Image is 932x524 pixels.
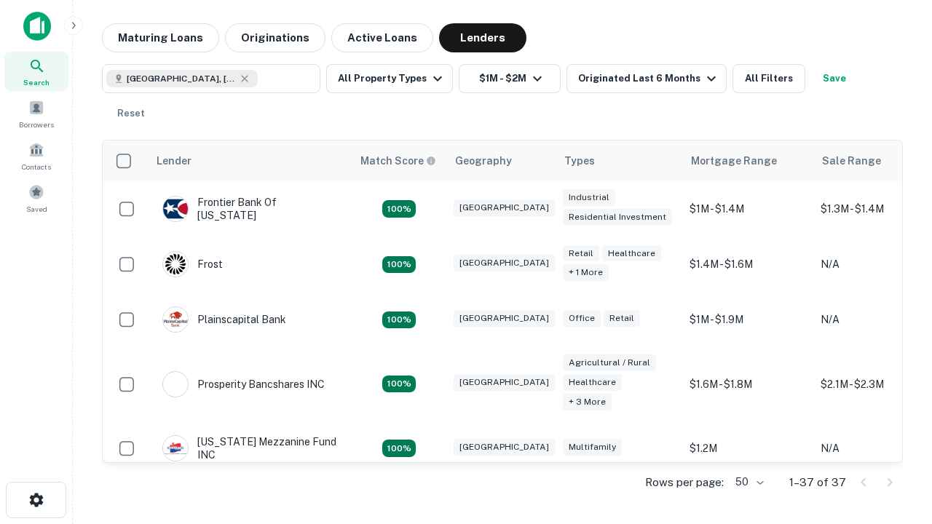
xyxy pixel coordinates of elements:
button: Originated Last 6 Months [566,64,727,93]
div: Capitalize uses an advanced AI algorithm to match your search with the best lender. The match sco... [360,153,436,169]
div: + 1 more [563,264,609,281]
div: Geography [455,152,512,170]
div: Originated Last 6 Months [578,70,720,87]
div: Matching Properties: 5, hasApolloMatch: undefined [382,440,416,457]
div: Frontier Bank Of [US_STATE] [162,196,337,222]
img: picture [163,307,188,332]
th: Types [556,140,682,181]
td: $1M - $1.9M [682,292,813,347]
th: Capitalize uses an advanced AI algorithm to match your search with the best lender. The match sco... [352,140,446,181]
p: Rows per page: [645,474,724,491]
a: Contacts [4,136,68,175]
img: picture [163,372,188,397]
span: Search [23,76,50,88]
td: $1.6M - $1.8M [682,347,813,421]
a: Saved [4,178,68,218]
div: Healthcare [563,374,622,391]
div: Residential Investment [563,209,672,226]
button: Lenders [439,23,526,52]
div: [GEOGRAPHIC_DATA] [454,439,555,456]
td: $1.4M - $1.6M [682,237,813,292]
button: Active Loans [331,23,433,52]
th: Lender [148,140,352,181]
span: Saved [26,203,47,215]
div: Sale Range [822,152,881,170]
div: Retail [604,310,640,327]
div: Multifamily [563,439,622,456]
button: All Filters [732,64,805,93]
button: $1M - $2M [459,64,561,93]
div: Lender [157,152,191,170]
span: Contacts [22,161,51,172]
div: [GEOGRAPHIC_DATA] [454,310,555,327]
a: Search [4,52,68,91]
div: Mortgage Range [691,152,777,170]
button: Reset [108,99,154,128]
button: Save your search to get updates of matches that match your search criteria. [811,64,858,93]
div: Frost [162,251,223,277]
h6: Match Score [360,153,433,169]
div: Prosperity Bancshares INC [162,371,325,397]
div: Matching Properties: 4, hasApolloMatch: undefined [382,311,416,329]
div: 50 [730,472,766,493]
iframe: Chat Widget [859,361,932,431]
button: Originations [225,23,325,52]
button: All Property Types [326,64,453,93]
img: picture [163,196,188,221]
div: Healthcare [602,245,661,262]
td: $1M - $1.4M [682,181,813,237]
div: Types [564,152,595,170]
div: [GEOGRAPHIC_DATA] [454,255,555,271]
th: Geography [446,140,556,181]
div: + 3 more [563,394,612,410]
div: [GEOGRAPHIC_DATA] [454,374,555,391]
img: picture [163,436,188,461]
span: Borrowers [19,119,54,130]
p: 1–37 of 37 [789,474,846,491]
div: Plainscapital Bank [162,306,286,333]
td: $1.2M [682,421,813,476]
div: Agricultural / Rural [563,354,656,371]
div: Matching Properties: 4, hasApolloMatch: undefined [382,200,416,218]
div: Matching Properties: 4, hasApolloMatch: undefined [382,256,416,274]
div: Retail [563,245,599,262]
div: [US_STATE] Mezzanine Fund INC [162,435,337,461]
th: Mortgage Range [682,140,813,181]
span: [GEOGRAPHIC_DATA], [GEOGRAPHIC_DATA], [GEOGRAPHIC_DATA] [127,72,236,85]
img: capitalize-icon.png [23,12,51,41]
a: Borrowers [4,94,68,133]
div: Office [563,310,601,327]
div: Industrial [563,189,615,206]
img: picture [163,252,188,277]
div: [GEOGRAPHIC_DATA] [454,199,555,216]
div: Matching Properties: 6, hasApolloMatch: undefined [382,376,416,393]
button: Maturing Loans [102,23,219,52]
